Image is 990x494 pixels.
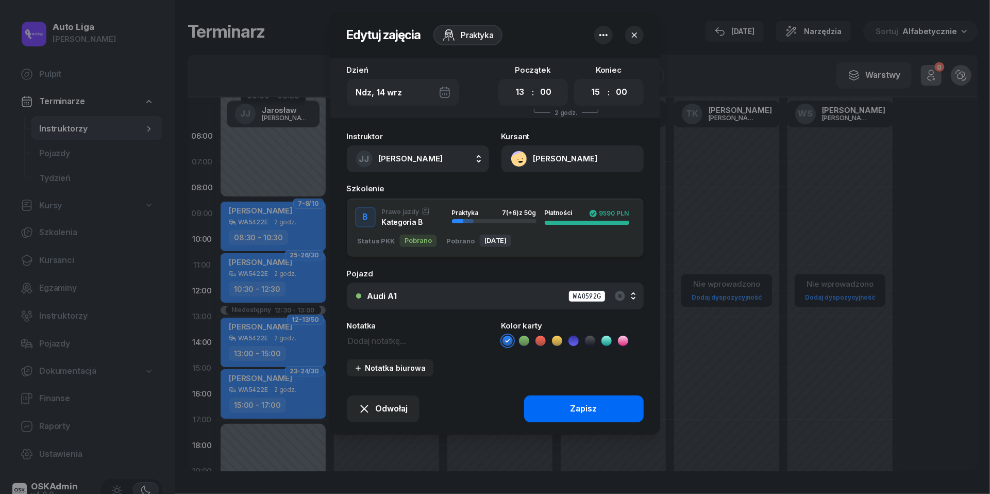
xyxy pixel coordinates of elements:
div: Notatka biurowa [354,364,426,372]
div: Zapisz [570,402,597,416]
button: Notatka biurowa [347,359,433,376]
span: [PERSON_NAME] [379,154,443,163]
div: : [532,86,534,98]
button: Zapisz [524,396,644,422]
button: Odwołaj [347,396,420,422]
div: WA0592G [568,290,606,302]
h2: Edytuj zajęcia [347,27,421,43]
button: [PERSON_NAME] [501,145,644,172]
div: Audi A1 [367,292,397,300]
span: Odwołaj [376,402,408,416]
span: JJ [359,155,370,163]
button: JJ[PERSON_NAME] [347,145,489,172]
div: : [608,86,610,98]
button: Audi A1WA0592G [347,283,644,309]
